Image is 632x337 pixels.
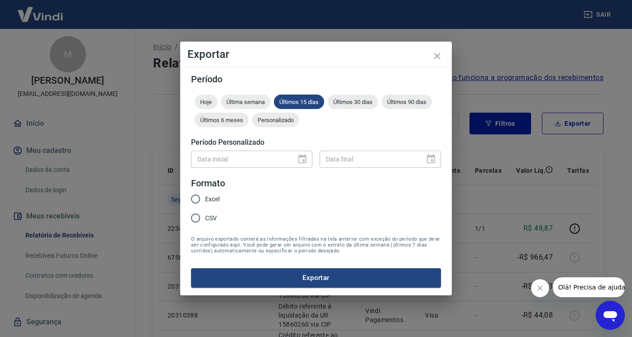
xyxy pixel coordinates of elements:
span: Excel [205,195,220,204]
span: Personalizado [252,117,299,123]
span: Últimos 15 dias [274,99,324,105]
button: close [426,45,448,67]
h5: Período [191,75,441,84]
span: Últimos 90 dias [382,99,432,105]
h4: Exportar [187,49,445,60]
div: Última semana [221,95,270,109]
div: Hoje [195,95,217,109]
span: O arquivo exportado conterá as informações filtradas na tela anterior com exceção do período que ... [191,236,441,254]
span: CSV [205,214,217,223]
legend: Formato [191,177,225,190]
div: Últimos 15 dias [274,95,324,109]
iframe: Mensagem da empresa [553,277,625,297]
input: DD/MM/YYYY [320,151,418,167]
span: Últimos 30 dias [328,99,378,105]
div: Últimos 90 dias [382,95,432,109]
span: Olá! Precisa de ajuda? [5,6,76,14]
span: Última semana [221,99,270,105]
span: Últimos 6 meses [195,117,249,123]
input: DD/MM/YYYY [191,151,290,167]
div: Personalizado [252,113,299,127]
iframe: Botão para abrir a janela de mensagens [596,301,625,330]
h5: Período Personalizado [191,138,441,147]
span: Hoje [195,99,217,105]
div: Últimos 30 dias [328,95,378,109]
div: Últimos 6 meses [195,113,249,127]
button: Exportar [191,268,441,287]
iframe: Fechar mensagem [531,279,549,297]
